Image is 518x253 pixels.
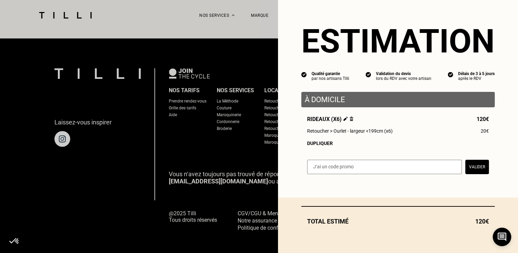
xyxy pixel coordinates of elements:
[350,117,353,121] img: Supprimer
[307,141,489,146] div: Dupliquer
[475,218,489,225] span: 120€
[376,71,431,76] div: Validation du devis
[305,95,491,104] p: À domicile
[312,71,349,76] div: Qualité garantie
[301,22,495,60] section: Estimation
[458,76,495,81] div: après le RDV
[458,71,495,76] div: Délais de 3 à 5 jours
[312,76,349,81] div: par nos artisans Tilli
[343,117,348,121] img: Éditer
[301,71,307,77] img: icon list info
[481,128,489,134] span: 20€
[477,116,489,122] span: 120€
[301,218,495,225] div: Total estimé
[366,71,371,77] img: icon list info
[307,116,353,122] span: Rideaux (x6)
[465,160,489,174] button: Valider
[307,128,393,134] span: Retoucher > Ourlet - largeur <199cm (x6)
[448,71,453,77] img: icon list info
[376,76,431,81] div: lors du RDV avec votre artisan
[307,160,462,174] input: J‘ai un code promo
